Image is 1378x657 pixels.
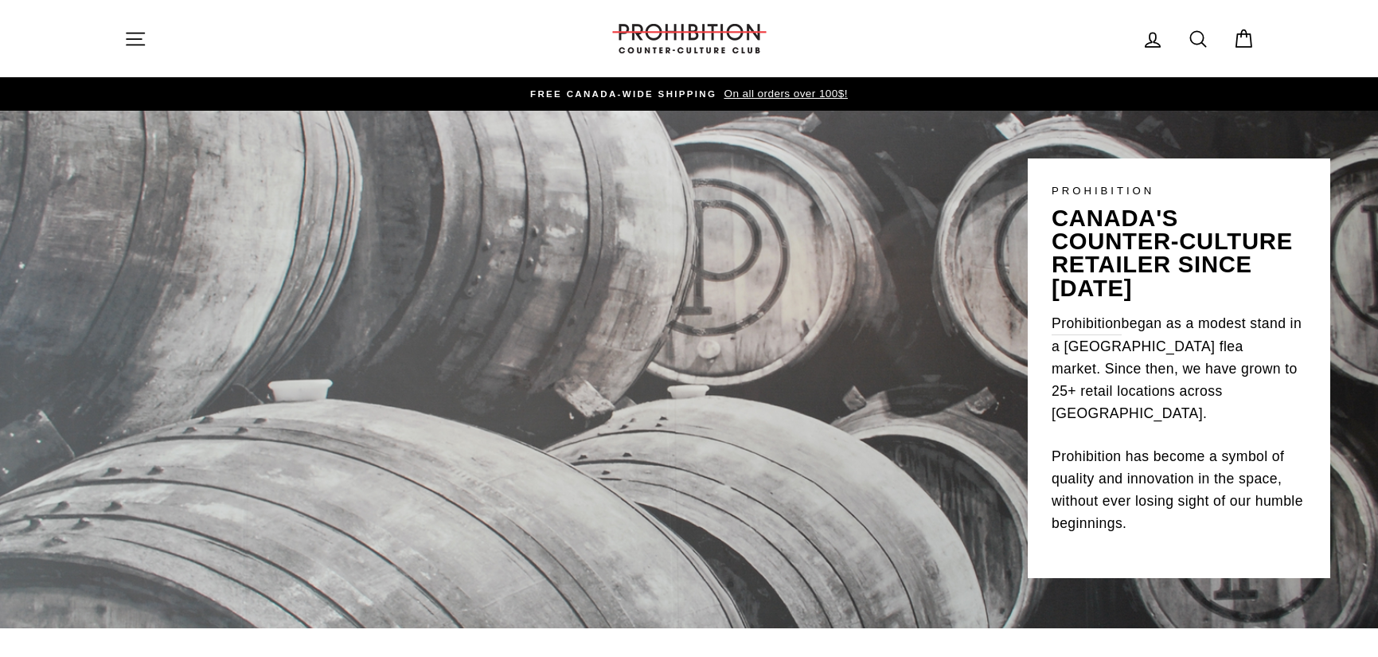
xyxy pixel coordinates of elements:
p: Prohibition has become a symbol of quality and innovation in the space, without ever losing sight... [1052,445,1306,535]
p: began as a modest stand in a [GEOGRAPHIC_DATA] flea market. Since then, we have grown to 25+ reta... [1052,312,1306,425]
span: FREE CANADA-WIDE SHIPPING [530,89,716,99]
img: PROHIBITION COUNTER-CULTURE CLUB [610,24,769,53]
a: FREE CANADA-WIDE SHIPPING On all orders over 100$! [128,85,1251,103]
p: PROHIBITION [1052,182,1306,199]
p: canada's counter-culture retailer since [DATE] [1052,207,1306,300]
a: Prohibition [1052,312,1122,335]
span: On all orders over 100$! [720,88,847,100]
